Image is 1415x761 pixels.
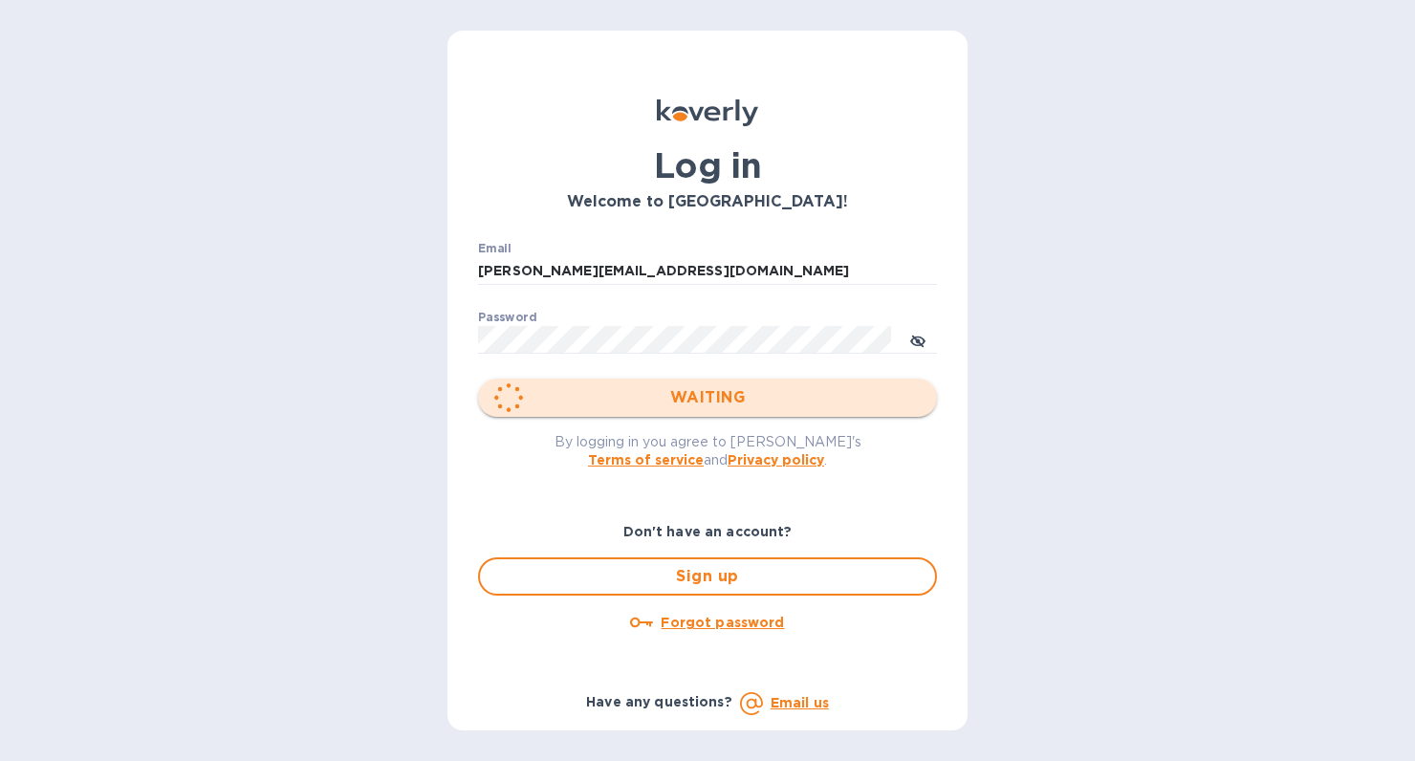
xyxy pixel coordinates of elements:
h3: Welcome to [GEOGRAPHIC_DATA]! [478,193,937,211]
b: Don't have an account? [623,524,793,539]
a: Privacy policy [728,452,824,467]
label: Password [478,312,536,323]
label: Email [478,243,512,254]
b: Have any questions? [586,694,732,709]
span: Sign up [495,565,920,588]
img: Koverly [657,99,758,126]
a: Email us [771,695,829,710]
input: Enter email address [478,257,937,286]
span: By logging in you agree to [PERSON_NAME]'s and . [555,434,861,467]
button: Sign up [478,557,937,596]
button: toggle password visibility [899,320,937,359]
h1: Log in [478,145,937,185]
u: Forgot password [661,615,784,630]
a: Terms of service [588,452,704,467]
